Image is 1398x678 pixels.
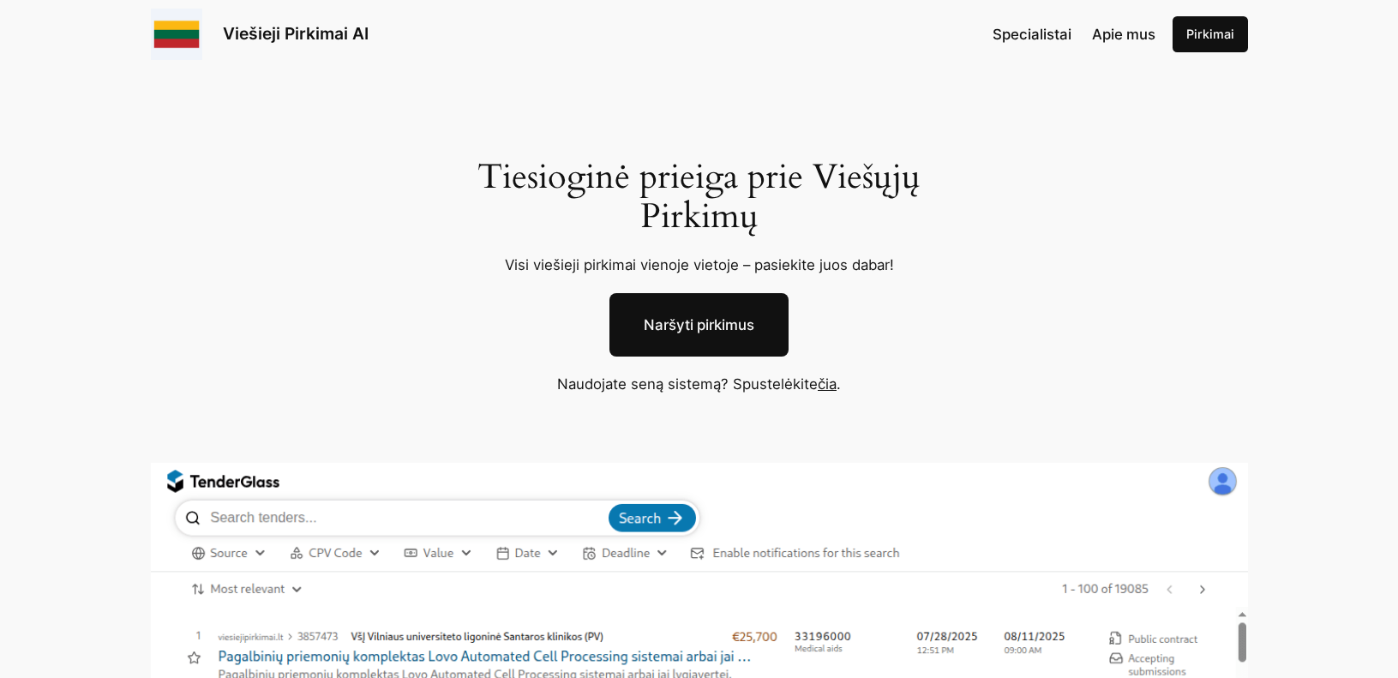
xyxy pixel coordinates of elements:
a: čia [818,375,837,393]
nav: Navigation [993,23,1155,45]
span: Apie mus [1092,26,1155,43]
span: Specialistai [993,26,1071,43]
p: Naudojate seną sistemą? Spustelėkite . [434,373,965,395]
a: Viešieji Pirkimai AI [223,23,369,44]
h1: Tiesioginė prieiga prie Viešųjų Pirkimų [457,158,941,237]
a: Pirkimai [1173,16,1248,52]
a: Specialistai [993,23,1071,45]
a: Apie mus [1092,23,1155,45]
a: Naršyti pirkimus [609,293,789,357]
img: Viešieji pirkimai logo [151,9,202,60]
p: Visi viešieji pirkimai vienoje vietoje – pasiekite juos dabar! [457,254,941,276]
